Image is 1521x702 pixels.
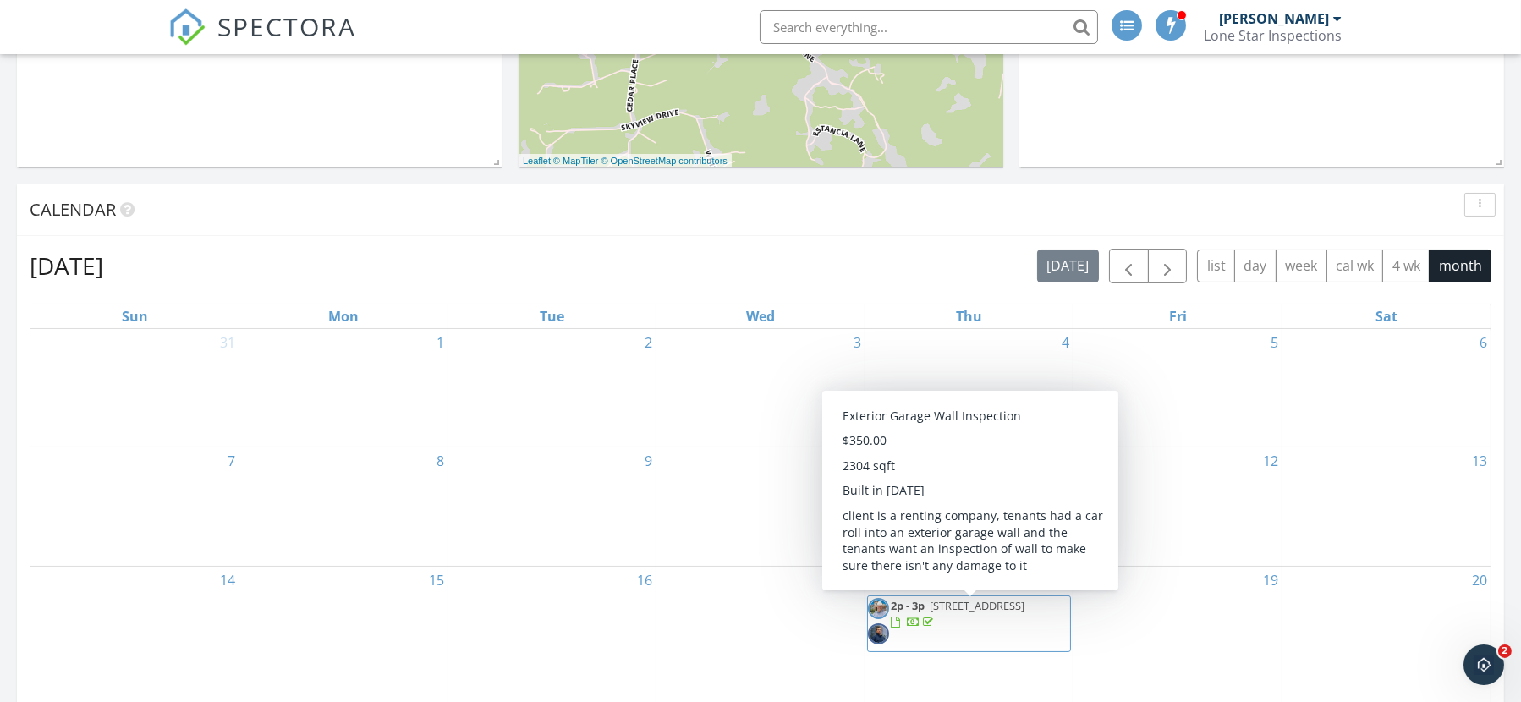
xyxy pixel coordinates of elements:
[656,329,865,447] td: Go to September 3, 2025
[1276,250,1327,282] button: week
[217,329,239,356] a: Go to August 31, 2025
[239,329,448,447] td: Go to September 1, 2025
[1382,250,1430,282] button: 4 wk
[1109,249,1149,283] button: Previous month
[1204,27,1342,44] div: Lone Star Inspections
[325,304,362,328] a: Monday
[865,447,1073,567] td: Go to September 11, 2025
[1148,249,1188,283] button: Next month
[217,567,239,594] a: Go to September 14, 2025
[760,10,1098,44] input: Search everything...
[168,23,356,58] a: SPECTORA
[1166,304,1190,328] a: Friday
[426,567,448,594] a: Go to September 15, 2025
[868,598,889,619] img: jason_new_hs.png
[30,249,103,282] h2: [DATE]
[1051,567,1073,594] a: Go to September 18, 2025
[891,598,925,613] span: 2p - 3p
[30,198,116,221] span: Calendar
[1469,567,1491,594] a: Go to September 20, 2025
[448,329,656,447] td: Go to September 2, 2025
[168,8,206,46] img: The Best Home Inspection Software - Spectora
[843,567,865,594] a: Go to September 17, 2025
[1037,250,1099,282] button: [DATE]
[930,598,1024,613] span: [STREET_ADDRESS]
[448,447,656,567] td: Go to September 9, 2025
[743,304,778,328] a: Wednesday
[1282,329,1491,447] td: Go to September 6, 2025
[536,304,568,328] a: Tuesday
[1429,250,1491,282] button: month
[1219,10,1329,27] div: [PERSON_NAME]
[30,447,239,567] td: Go to September 7, 2025
[1051,447,1073,474] a: Go to September 11, 2025
[523,156,551,166] a: Leaflet
[850,329,865,356] a: Go to September 3, 2025
[656,447,865,567] td: Go to September 10, 2025
[953,304,986,328] a: Thursday
[641,447,656,474] a: Go to September 9, 2025
[1372,304,1401,328] a: Saturday
[1073,447,1282,567] td: Go to September 12, 2025
[865,329,1073,447] td: Go to September 4, 2025
[30,329,239,447] td: Go to August 31, 2025
[1498,644,1512,658] span: 2
[1326,250,1384,282] button: cal wk
[217,8,356,44] span: SPECTORA
[118,304,151,328] a: Sunday
[553,156,599,166] a: © MapTiler
[641,329,656,356] a: Go to September 2, 2025
[1469,447,1491,474] a: Go to September 13, 2025
[868,623,889,644] img: api_john_headshot_copy.jpg
[1260,567,1282,594] a: Go to September 19, 2025
[1073,329,1282,447] td: Go to September 5, 2025
[1234,250,1277,282] button: day
[519,154,732,168] div: |
[867,595,1072,651] a: 2p - 3p [STREET_ADDRESS]
[634,567,656,594] a: Go to September 16, 2025
[239,447,448,567] td: Go to September 8, 2025
[1476,329,1491,356] a: Go to September 6, 2025
[1260,447,1282,474] a: Go to September 12, 2025
[1197,250,1235,282] button: list
[224,447,239,474] a: Go to September 7, 2025
[433,447,448,474] a: Go to September 8, 2025
[601,156,728,166] a: © OpenStreetMap contributors
[1282,447,1491,567] td: Go to September 13, 2025
[843,447,865,474] a: Go to September 10, 2025
[1058,329,1073,356] a: Go to September 4, 2025
[1267,329,1282,356] a: Go to September 5, 2025
[433,329,448,356] a: Go to September 1, 2025
[1463,644,1504,685] iframe: Intercom live chat
[891,598,1024,629] a: 2p - 3p [STREET_ADDRESS]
